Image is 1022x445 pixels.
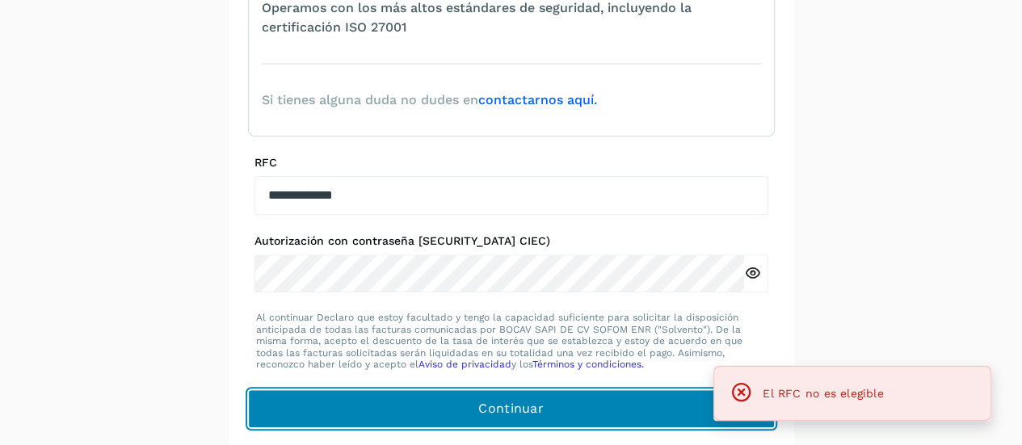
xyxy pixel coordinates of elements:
[248,389,775,428] button: Continuar
[532,359,644,370] a: Términos y condiciones.
[478,92,597,107] a: contactarnos aquí.
[418,359,511,370] a: Aviso de privacidad
[256,312,767,370] p: Al continuar Declaro que estoy facultado y tengo la capacidad suficiente para solicitar la dispos...
[478,400,544,418] span: Continuar
[262,90,597,110] span: Si tienes alguna duda no dudes en
[254,234,768,248] label: Autorización con contraseña [SECURITY_DATA] CIEC)
[763,387,883,400] span: El RFC no es elegible
[254,156,768,170] label: RFC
